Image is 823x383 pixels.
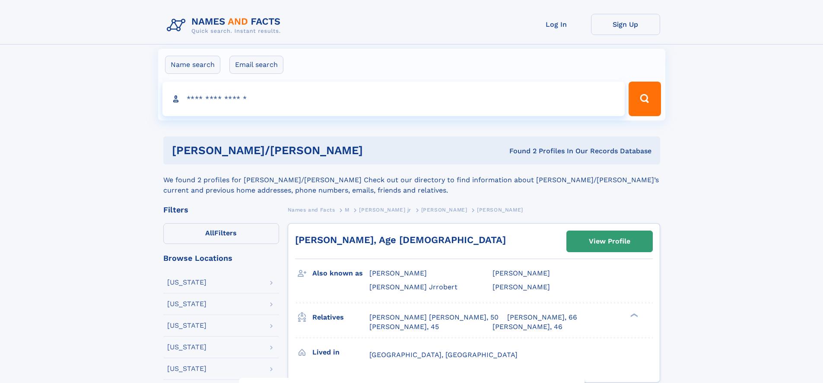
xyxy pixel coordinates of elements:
[167,301,207,307] div: [US_STATE]
[163,223,279,244] label: Filters
[165,56,220,74] label: Name search
[167,279,207,286] div: [US_STATE]
[567,231,652,252] a: View Profile
[167,365,207,372] div: [US_STATE]
[288,204,335,215] a: Names and Facts
[421,204,467,215] a: [PERSON_NAME]
[493,283,550,291] span: [PERSON_NAME]
[589,231,630,251] div: View Profile
[229,56,283,74] label: Email search
[522,14,591,35] a: Log In
[359,207,411,213] span: [PERSON_NAME] jr
[312,266,369,281] h3: Also known as
[172,145,436,156] h1: [PERSON_NAME]/[PERSON_NAME]
[167,322,207,329] div: [US_STATE]
[163,254,279,262] div: Browse Locations
[369,351,518,359] span: [GEOGRAPHIC_DATA], [GEOGRAPHIC_DATA]
[629,82,661,116] button: Search Button
[345,204,350,215] a: M
[312,345,369,360] h3: Lived in
[369,283,458,291] span: [PERSON_NAME] Jrrobert
[628,312,639,318] div: ❯
[163,206,279,214] div: Filters
[493,322,562,332] a: [PERSON_NAME], 46
[205,229,214,237] span: All
[369,322,439,332] a: [PERSON_NAME], 45
[477,207,523,213] span: [PERSON_NAME]
[312,310,369,325] h3: Relatives
[507,313,577,322] a: [PERSON_NAME], 66
[369,313,499,322] a: [PERSON_NAME] [PERSON_NAME], 50
[436,146,651,156] div: Found 2 Profiles In Our Records Database
[345,207,350,213] span: M
[591,14,660,35] a: Sign Up
[369,269,427,277] span: [PERSON_NAME]
[163,165,660,196] div: We found 2 profiles for [PERSON_NAME]/[PERSON_NAME] Check out our directory to find information a...
[163,14,288,37] img: Logo Names and Facts
[421,207,467,213] span: [PERSON_NAME]
[295,234,506,245] a: [PERSON_NAME], Age [DEMOGRAPHIC_DATA]
[167,344,207,351] div: [US_STATE]
[359,204,411,215] a: [PERSON_NAME] jr
[493,269,550,277] span: [PERSON_NAME]
[162,82,625,116] input: search input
